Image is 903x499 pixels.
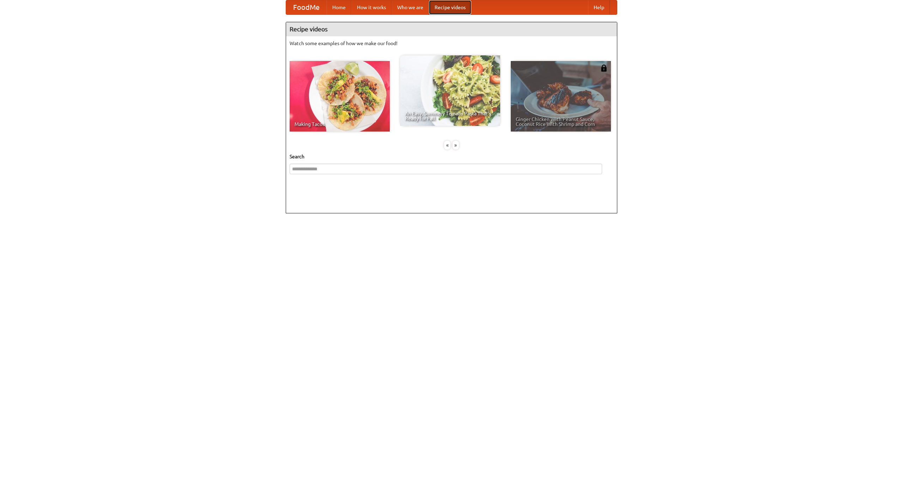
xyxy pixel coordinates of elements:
a: How it works [351,0,392,14]
div: » [453,141,459,150]
a: FoodMe [286,0,327,14]
a: Help [588,0,610,14]
a: Home [327,0,351,14]
img: 483408.png [600,65,607,72]
p: Watch some examples of how we make our food! [290,40,613,47]
span: An Easy, Summery Tomato Pasta That's Ready for Fall [405,111,495,121]
a: Who we are [392,0,429,14]
div: « [444,141,450,150]
a: Recipe videos [429,0,471,14]
h4: Recipe videos [286,22,617,36]
h5: Search [290,153,613,160]
span: Making Tacos [295,122,385,127]
a: An Easy, Summery Tomato Pasta That's Ready for Fall [400,55,500,126]
a: Making Tacos [290,61,390,132]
